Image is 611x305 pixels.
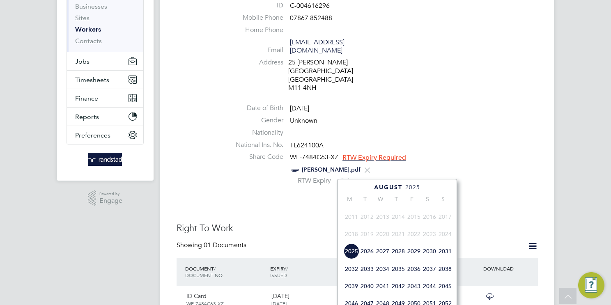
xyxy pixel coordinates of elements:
span: 2036 [406,261,422,277]
span: [DATE] [290,104,309,112]
span: 2030 [422,243,437,259]
button: Engage Resource Center [578,272,604,298]
span: 2035 [390,261,406,277]
span: 2020 [375,226,390,242]
span: 2025 [344,243,359,259]
span: 2042 [390,278,406,294]
span: August [374,184,402,191]
h3: Right To Work [177,222,538,234]
span: ISSUED [270,272,287,278]
span: Powered by [99,190,122,197]
span: TL624100A [290,141,324,149]
span: RTW Expiry Required [342,154,406,162]
button: Preferences [67,126,143,144]
span: M [342,195,357,203]
span: 2022 [406,226,422,242]
a: Workers [75,25,101,33]
label: Address [226,58,283,67]
span: 2038 [437,261,453,277]
label: Email [226,46,283,55]
span: Reports [75,113,99,121]
a: Sites [75,14,90,22]
span: S [435,195,451,203]
span: W [373,195,388,203]
span: 2018 [344,226,359,242]
span: 2024 [437,226,453,242]
label: Home Phone [226,26,283,34]
a: [PERSON_NAME].pdf [302,166,361,173]
label: Share Code [226,153,283,161]
span: Preferences [75,131,110,139]
a: [EMAIL_ADDRESS][DOMAIN_NAME] [290,38,345,55]
span: 07867 852488 [290,14,332,22]
img: randstad-logo-retina.png [88,153,122,166]
a: Businesses [75,2,107,10]
div: 25 [PERSON_NAME] [GEOGRAPHIC_DATA] [GEOGRAPHIC_DATA] M11 4NH [288,58,366,92]
span: 2033 [359,261,375,277]
span: 2012 [359,209,375,225]
span: T [357,195,373,203]
span: 2015 [406,209,422,225]
a: Powered byEngage [88,190,123,206]
span: Timesheets [75,76,109,84]
label: Nationality [226,128,283,137]
label: Gender [226,116,283,125]
div: DOCUMENT [183,261,268,282]
span: Engage [99,197,122,204]
a: Go to home page [67,153,144,166]
span: / [286,265,288,272]
span: WE-7484C63-XZ [290,154,338,162]
label: RTW Expiry [290,177,331,185]
label: Date of Birth [226,104,283,112]
span: C-004616296 [290,2,330,10]
span: 2013 [375,209,390,225]
span: F [404,195,420,203]
button: Jobs [67,52,143,70]
span: 2041 [375,278,390,294]
label: ID [226,1,283,10]
span: 2011 [344,209,359,225]
span: 2023 [422,226,437,242]
span: 2028 [390,243,406,259]
label: National Ins. No. [226,141,283,149]
span: 2034 [375,261,390,277]
span: 01 Documents [204,241,246,249]
span: 2044 [422,278,437,294]
span: Finance [75,94,98,102]
span: 2037 [422,261,437,277]
span: T [388,195,404,203]
input: Select one [338,175,396,188]
span: Unknown [290,117,317,125]
span: Jobs [75,57,90,65]
span: 2032 [344,261,359,277]
span: 2026 [359,243,375,259]
span: 2039 [344,278,359,294]
span: 2029 [406,243,422,259]
span: S [420,195,435,203]
span: 2021 [390,226,406,242]
span: 2045 [437,278,453,294]
label: Mobile Phone [226,14,283,22]
span: 2027 [375,243,390,259]
span: 2016 [422,209,437,225]
span: 2014 [390,209,406,225]
span: 2025 [405,184,420,191]
div: EXPIRY [268,261,339,282]
span: 2017 [437,209,453,225]
button: Finance [67,89,143,107]
button: Timesheets [67,71,143,89]
span: 2031 [437,243,453,259]
span: DOCUMENT NO. [185,272,224,278]
span: 2040 [359,278,375,294]
a: Contacts [75,37,102,45]
button: Reports [67,108,143,126]
div: DOWNLOAD [481,261,538,276]
span: 2043 [406,278,422,294]
span: 2019 [359,226,375,242]
div: Showing [177,241,248,250]
span: / [214,265,216,272]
